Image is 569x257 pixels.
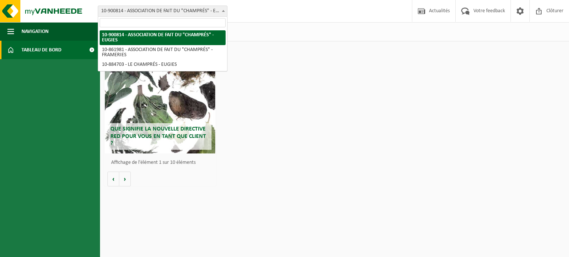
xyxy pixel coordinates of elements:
[119,172,131,186] button: Volgende
[100,60,226,70] li: 10-884703 - LE CHAMPRÉS - EUGIES
[100,30,226,45] li: 10-900814 - ASSOCIATION DE FAIT DU "CHAMPRÉS" - EUGIES
[21,22,49,41] span: Navigation
[98,6,227,16] span: 10-900814 - ASSOCIATION DE FAIT DU "CHAMPRÉS" - EUGIES
[107,172,119,186] button: Vorige
[98,6,227,17] span: 10-900814 - ASSOCIATION DE FAIT DU "CHAMPRÉS" - EUGIES
[110,126,206,146] span: Que signifie la nouvelle directive RED pour vous en tant que client ?
[100,45,226,60] li: 10-861981 - ASSOCIATION DE FAIT DU "CHAMPRÉS" - FRAMERIES
[21,41,61,59] span: Tableau de bord
[105,61,215,153] a: Que signifie la nouvelle directive RED pour vous en tant que client ?
[111,160,213,165] p: Affichage de l'élément 1 sur 10 éléments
